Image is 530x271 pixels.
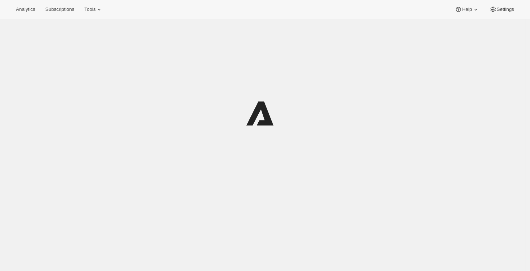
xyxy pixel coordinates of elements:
[41,4,79,14] button: Subscriptions
[12,4,39,14] button: Analytics
[84,7,96,12] span: Tools
[16,7,35,12] span: Analytics
[80,4,107,14] button: Tools
[450,4,483,14] button: Help
[462,7,472,12] span: Help
[485,4,518,14] button: Settings
[45,7,74,12] span: Subscriptions
[497,7,514,12] span: Settings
